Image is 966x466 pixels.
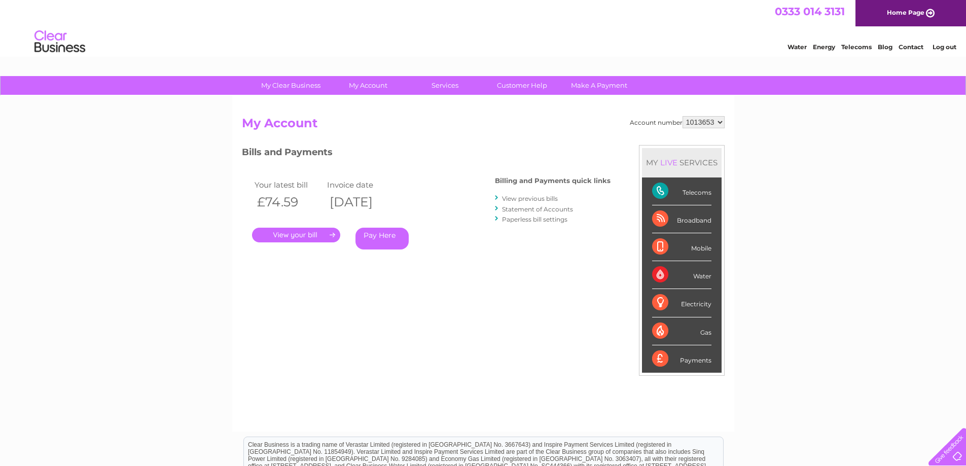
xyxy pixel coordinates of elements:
[652,233,711,261] div: Mobile
[630,116,725,128] div: Account number
[252,192,325,212] th: £74.59
[557,76,641,95] a: Make A Payment
[652,177,711,205] div: Telecoms
[325,192,398,212] th: [DATE]
[502,205,573,213] a: Statement of Accounts
[502,216,567,223] a: Paperless bill settings
[899,43,923,51] a: Contact
[495,177,611,185] h4: Billing and Payments quick links
[326,76,410,95] a: My Account
[355,228,409,249] a: Pay Here
[480,76,564,95] a: Customer Help
[244,6,723,49] div: Clear Business is a trading name of Verastar Limited (registered in [GEOGRAPHIC_DATA] No. 3667643...
[502,195,558,202] a: View previous bills
[34,26,86,57] img: logo.png
[658,158,679,167] div: LIVE
[878,43,892,51] a: Blog
[242,116,725,135] h2: My Account
[652,289,711,317] div: Electricity
[652,345,711,373] div: Payments
[933,43,956,51] a: Log out
[252,178,325,192] td: Your latest bill
[403,76,487,95] a: Services
[652,317,711,345] div: Gas
[788,43,807,51] a: Water
[252,228,340,242] a: .
[642,148,722,177] div: MY SERVICES
[325,178,398,192] td: Invoice date
[775,5,845,18] a: 0333 014 3131
[841,43,872,51] a: Telecoms
[652,261,711,289] div: Water
[242,145,611,163] h3: Bills and Payments
[652,205,711,233] div: Broadband
[249,76,333,95] a: My Clear Business
[813,43,835,51] a: Energy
